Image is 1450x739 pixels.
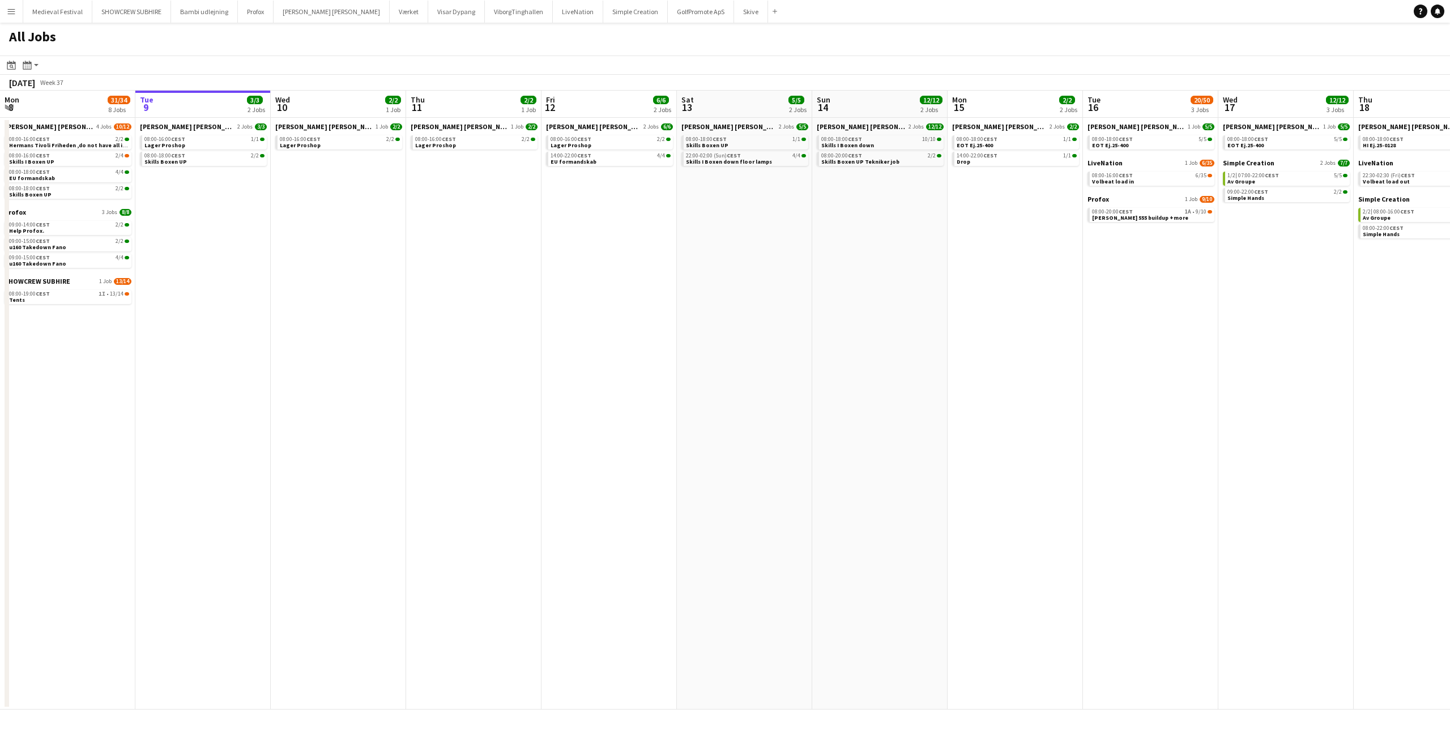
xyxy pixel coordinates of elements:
span: Danny Black Luna [1223,122,1321,131]
span: CEST [713,135,727,143]
a: Profox3 Jobs8/8 [5,208,131,216]
div: Profox3 Jobs8/809:00-14:00CEST2/2Help Profox.09:00-15:00CEST2/2u160 Takedown Fano09:00-15:00CEST4... [5,208,131,277]
span: Mon [952,95,967,105]
a: [PERSON_NAME] [PERSON_NAME]2 Jobs2/2 [952,122,1079,131]
span: CEST [1400,208,1414,215]
a: 08:00-18:00CEST10/10Skills I Boxen down [821,135,941,148]
a: 09:00-15:00CEST4/4u160 Takedown Fano [9,254,129,267]
span: 1 Job [99,278,112,285]
span: Sam 555 buildup +more [1092,214,1188,221]
div: 2 Jobs [789,105,807,114]
span: 9/10 [1196,209,1206,215]
span: Simple Creation [1358,195,1410,203]
span: Skills Boxen UP Tekniker job [821,158,899,165]
span: 17 [1221,101,1238,114]
a: [PERSON_NAME] [PERSON_NAME]2 Jobs12/12 [817,122,944,131]
span: 09:00-15:00 [9,238,50,244]
a: 08:00-16:00CEST1/1Lager Proshop [144,135,265,148]
span: CEST [1254,188,1268,195]
span: 1 Job [1185,196,1197,203]
span: 2/2 [125,138,129,141]
span: 4 Jobs [96,123,112,130]
span: 11 [409,101,425,114]
div: 3 Jobs [1327,105,1348,114]
span: 4/4 [657,153,665,159]
a: 08:00-16:00CEST2/4Skills I Boxen UP [9,152,129,165]
span: HI Ej.25-0128 [1363,142,1396,149]
span: 18 [1357,101,1372,114]
button: LiveNation [553,1,603,23]
span: 09:00-22:00 [1227,189,1268,195]
span: 3/3 [247,96,263,104]
span: 07:00-22:00 [1238,173,1279,178]
span: 20/50 [1191,96,1213,104]
a: [PERSON_NAME] [PERSON_NAME]2 Jobs5/5 [681,122,808,131]
span: Sat [681,95,694,105]
span: 08:00-18:00 [144,153,185,159]
span: 1 Job [1188,123,1200,130]
span: 08:00-16:00 [144,136,185,142]
span: Skills Boxen UP [686,142,728,149]
span: 1/2 [1227,173,1237,178]
span: Help Profox. [9,227,44,234]
span: 2/4 [116,153,123,159]
span: 10/10 [922,136,936,142]
a: [PERSON_NAME] [PERSON_NAME]1 Job2/2 [275,122,402,131]
a: 08:00-16:00CEST6/35Volbeat load in [1092,172,1212,185]
span: 5/5 [1199,136,1206,142]
span: 5/5 [1334,136,1342,142]
span: 1I [99,291,105,297]
span: 08:00-18:00 [1092,136,1133,142]
span: Thu [1358,95,1372,105]
span: CEST [36,237,50,245]
span: Danny Black Luna [681,122,777,131]
span: 22:00-02:00 (Sun) [686,153,741,159]
span: LiveNation [1358,159,1393,167]
span: Profox [5,208,26,216]
a: 09:00-15:00CEST2/2u160 Takedown Fano [9,237,129,250]
span: 31/34 [108,96,130,104]
a: [PERSON_NAME] [PERSON_NAME]1 Job5/5 [1087,122,1214,131]
span: 08:00-16:00 [1374,209,1414,215]
span: Av Groupe [1363,214,1391,221]
span: 08:00-16:00 [1092,173,1133,178]
span: 8 [3,101,19,114]
div: 2 Jobs [1060,105,1077,114]
a: 09:00-14:00CEST2/2Help Profox. [9,221,129,234]
div: [PERSON_NAME] [PERSON_NAME]2 Jobs2/208:00-18:00CEST1/1EOT Ej.25-40014:00-22:00CEST1/1Drop [952,122,1079,168]
a: 08:00-18:00CEST1/1EOT Ej.25-400 [957,135,1077,148]
div: 2 Jobs [920,105,942,114]
span: Tue [1087,95,1101,105]
span: CEST [36,254,50,261]
span: 14:00-22:00 [957,153,997,159]
span: CEST [36,290,50,297]
a: 08:00-20:00CEST2/2Skills Boxen UP Tekniker job [821,152,941,165]
span: 12 [544,101,555,114]
span: CEST [1389,224,1404,232]
div: • [9,291,129,297]
span: Fri [546,95,555,105]
span: CEST [848,152,862,159]
span: 08:00-20:00 [1092,209,1133,215]
span: 2/2 [395,138,400,141]
span: Lager Proshop [551,142,591,149]
span: 2 Jobs [1320,160,1336,166]
span: 1 Job [511,123,523,130]
span: 08:00-18:00 [9,186,50,191]
span: 08:00-18:00 [9,169,50,175]
span: Week 37 [37,78,66,87]
span: 08:00-16:00 [415,136,456,142]
button: Bambi udlejning [171,1,238,23]
span: Volbeat load in [1092,178,1134,185]
span: Skills I Boxen UP [9,158,54,165]
span: 15 [950,101,967,114]
div: • [1092,209,1212,215]
span: 2/2 [116,186,123,191]
div: 1 Job [386,105,400,114]
span: 5/5 [796,123,808,130]
span: Volbeat load out [1363,178,1410,185]
span: Danny Black Luna [275,122,373,131]
span: 2/2 [522,136,530,142]
span: Tue [140,95,153,105]
span: Danny Black Luna [817,122,906,131]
